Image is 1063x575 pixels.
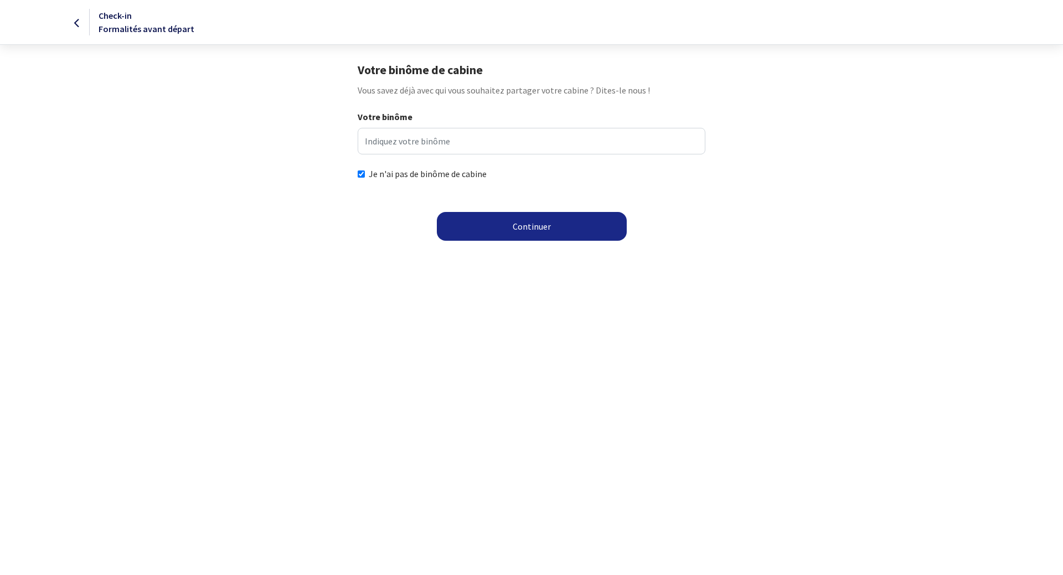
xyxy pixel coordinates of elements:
[369,167,487,180] label: Je n'ai pas de binôme de cabine
[358,128,705,154] input: Indiquez votre binôme
[358,84,705,97] p: Vous savez déjà avec qui vous souhaitez partager votre cabine ? Dites-le nous !
[358,111,412,122] strong: Votre binôme
[358,63,705,77] h1: Votre binôme de cabine
[437,212,627,241] button: Continuer
[99,10,194,34] span: Check-in Formalités avant départ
